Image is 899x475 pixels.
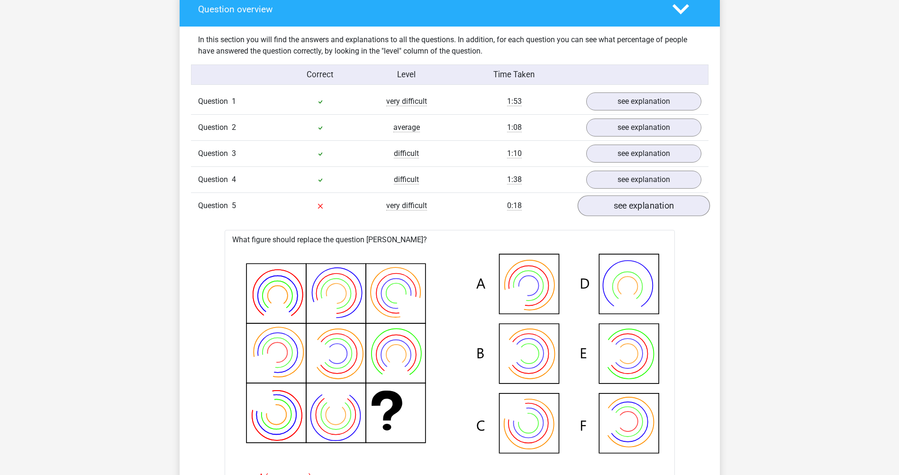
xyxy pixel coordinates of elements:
[232,97,236,106] span: 1
[507,123,522,132] span: 1:08
[507,175,522,184] span: 1:38
[232,149,236,158] span: 3
[449,69,579,81] div: Time Taken
[586,119,701,137] a: see explanation
[232,175,236,184] span: 4
[394,149,419,158] span: difficult
[232,123,236,132] span: 2
[507,201,522,210] span: 0:18
[232,201,236,210] span: 5
[586,171,701,189] a: see explanation
[586,92,701,110] a: see explanation
[198,4,658,15] h4: Question overview
[198,148,232,159] span: Question
[394,175,419,184] span: difficult
[577,195,709,216] a: see explanation
[507,97,522,106] span: 1:53
[507,149,522,158] span: 1:10
[198,200,232,211] span: Question
[198,174,232,185] span: Question
[386,201,427,210] span: very difficult
[386,97,427,106] span: very difficult
[191,34,708,57] div: In this section you will find the answers and explanations to all the questions. In addition, for...
[198,122,232,133] span: Question
[277,69,363,81] div: Correct
[393,123,420,132] span: average
[198,96,232,107] span: Question
[586,145,701,163] a: see explanation
[363,69,450,81] div: Level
